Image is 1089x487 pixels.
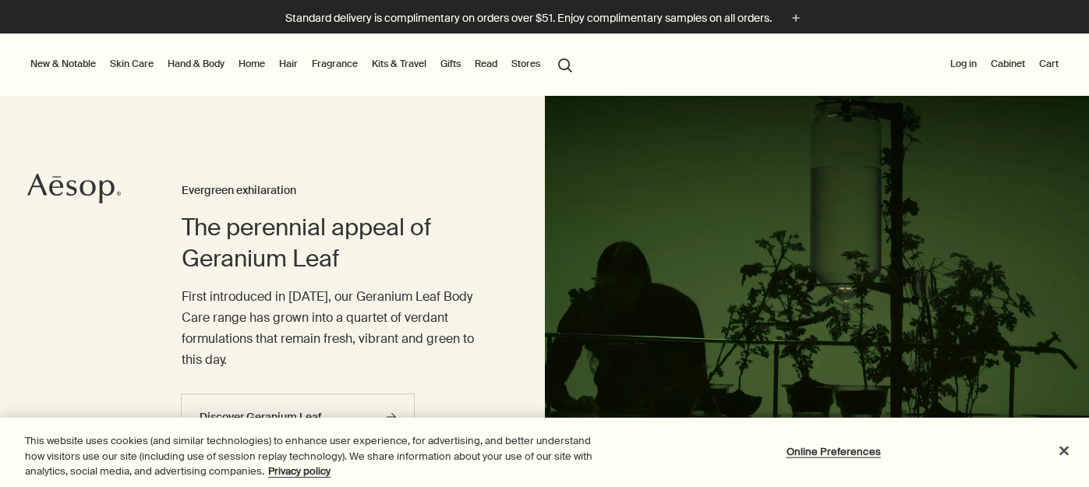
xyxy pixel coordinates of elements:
[508,55,543,73] button: Stores
[107,55,157,73] a: Skin Care
[285,9,804,27] button: Standard delivery is complimentary on orders over $51. Enjoy complimentary samples on all orders.
[1036,55,1062,73] button: Cart
[235,55,268,73] a: Home
[947,55,980,73] button: Log in
[551,49,579,79] button: Open search
[27,173,121,204] svg: Aesop
[27,34,579,96] nav: primary
[988,55,1028,73] a: Cabinet
[27,55,99,73] button: New & Notable
[27,173,121,208] a: Aesop
[1047,433,1081,468] button: Close
[472,55,500,73] a: Read
[437,55,464,73] a: Gifts
[309,55,361,73] a: Fragrance
[164,55,228,73] a: Hand & Body
[276,55,301,73] a: Hair
[785,436,882,467] button: Online Preferences, Opens the preference center dialog
[369,55,430,73] a: Kits & Travel
[182,182,483,200] h3: Evergreen exhilaration
[947,34,1062,96] nav: supplementary
[182,212,483,274] h2: The perennial appeal of Geranium Leaf
[181,393,415,440] a: Discover Geranium Leaf
[285,10,772,26] p: Standard delivery is complimentary on orders over $51. Enjoy complimentary samples on all orders.
[25,433,599,479] div: This website uses cookies (and similar technologies) to enhance user experience, for advertising,...
[268,464,331,478] a: More information about your privacy, opens in a new tab
[182,286,483,371] p: First introduced in [DATE], our Geranium Leaf Body Care range has grown into a quartet of verdant...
